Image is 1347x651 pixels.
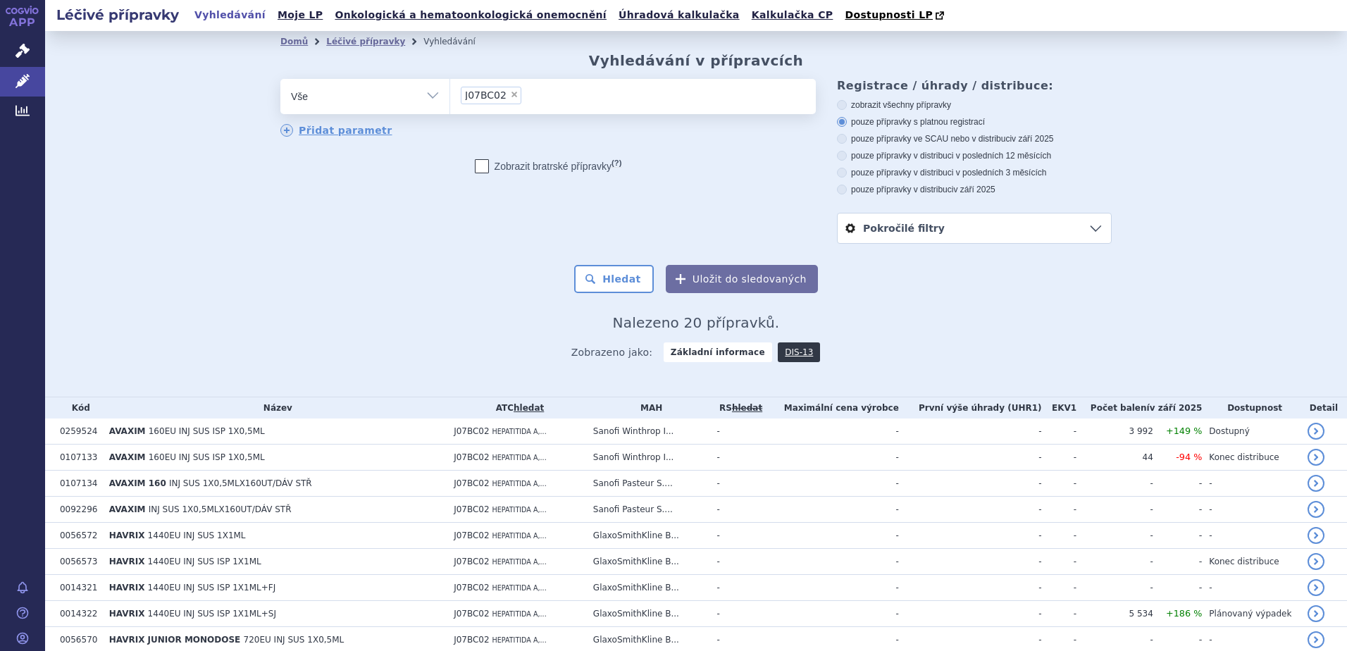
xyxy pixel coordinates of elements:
a: Léčivé přípravky [326,37,405,46]
th: První výše úhrady (UHR1) [899,397,1042,418]
td: - [765,418,899,445]
label: pouze přípravky v distribuci v posledních 3 měsících [837,167,1112,178]
td: - [1042,549,1077,575]
td: Konec distribuce [1202,445,1300,471]
a: detail [1308,553,1324,570]
td: - [765,497,899,523]
span: HEPATITIDA A,... [492,454,546,461]
a: detail [1308,631,1324,648]
a: detail [1308,501,1324,518]
td: - [1202,575,1300,601]
a: Domů [280,37,308,46]
td: 0092296 [53,497,102,523]
td: - [1202,471,1300,497]
td: - [1042,523,1077,549]
td: - [1042,418,1077,445]
td: Dostupný [1202,418,1300,445]
th: RS [710,397,765,418]
a: Moje LP [273,6,327,25]
td: - [1042,445,1077,471]
td: 0014321 [53,575,102,601]
a: vyhledávání neobsahuje žádnou platnou referenční skupinu [732,403,762,413]
h3: Registrace / úhrady / distribuce: [837,79,1112,92]
span: Dostupnosti LP [845,9,933,20]
li: Vyhledávání [423,31,494,52]
td: 0259524 [53,418,102,445]
td: Sanofi Winthrop I... [586,418,710,445]
label: pouze přípravky s platnou registrací [837,116,1112,128]
span: HEPATITIDA A,... [492,610,546,618]
td: - [765,445,899,471]
td: 0014322 [53,601,102,627]
td: - [710,471,765,497]
span: HAVRIX [109,583,145,593]
span: J07BC02 [465,90,507,100]
span: HEPATITIDA A,... [492,428,546,435]
span: +149 % [1166,426,1202,436]
span: v září 2025 [1012,134,1053,144]
td: - [1076,497,1153,523]
span: HEPATITIDA A,... [492,558,546,566]
th: Kód [53,397,102,418]
a: detail [1308,449,1324,466]
th: Detail [1301,397,1347,418]
h2: Léčivé přípravky [45,5,190,25]
td: - [1042,575,1077,601]
a: DIS-13 [778,342,820,362]
span: 720EU INJ SUS 1X0,5ML [244,635,344,645]
th: ATC [447,397,586,418]
td: - [765,575,899,601]
td: - [710,549,765,575]
td: GlaxoSmithKline B... [586,523,710,549]
span: HEPATITIDA A,... [492,506,546,514]
td: Sanofi Pasteur S.... [586,471,710,497]
a: Dostupnosti LP [840,6,951,25]
span: AVAXIM [109,452,146,462]
a: detail [1308,423,1324,440]
label: pouze přípravky v distribuci v posledních 12 měsících [837,150,1112,161]
span: INJ SUS 1X0,5MLX160UT/DÁV STŘ [149,504,292,514]
label: pouze přípravky v distribuci [837,184,1112,195]
span: 160EU INJ SUS ISP 1X0,5ML [149,426,265,436]
span: J07BC02 [454,452,489,462]
td: - [1153,497,1203,523]
td: Konec distribuce [1202,549,1300,575]
span: 1440EU INJ SUS ISP 1X1ML+FJ [148,583,276,593]
td: 0056573 [53,549,102,575]
td: - [710,497,765,523]
span: J07BC02 [454,609,489,619]
td: - [1042,601,1077,627]
td: - [710,601,765,627]
td: - [710,523,765,549]
button: Hledat [574,265,654,293]
td: 44 [1076,445,1153,471]
span: Nalezeno 20 přípravků. [613,314,780,331]
td: - [765,601,899,627]
span: HAVRIX [109,531,145,540]
span: AVAXIM [109,426,146,436]
td: 5 534 [1076,601,1153,627]
td: - [1076,523,1153,549]
td: 0107134 [53,471,102,497]
td: - [765,549,899,575]
label: pouze přípravky ve SCAU nebo v distribuci [837,133,1112,144]
label: Zobrazit bratrské přípravky [475,159,622,173]
td: - [899,549,1042,575]
td: 3 992 [1076,418,1153,445]
a: Vyhledávání [190,6,270,25]
abbr: (?) [612,159,621,168]
span: HAVRIX [109,609,145,619]
td: GlaxoSmithKline B... [586,549,710,575]
a: detail [1308,475,1324,492]
span: J07BC02 [454,426,489,436]
a: Pokročilé filtry [838,213,1111,243]
a: Kalkulačka CP [747,6,838,25]
td: - [1042,497,1077,523]
span: HEPATITIDA A,... [492,636,546,644]
td: - [765,471,899,497]
td: - [1202,497,1300,523]
th: Dostupnost [1202,397,1300,418]
span: 1440EU INJ SUS 1X1ML [148,531,246,540]
span: +186 % [1166,608,1202,619]
td: - [899,575,1042,601]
